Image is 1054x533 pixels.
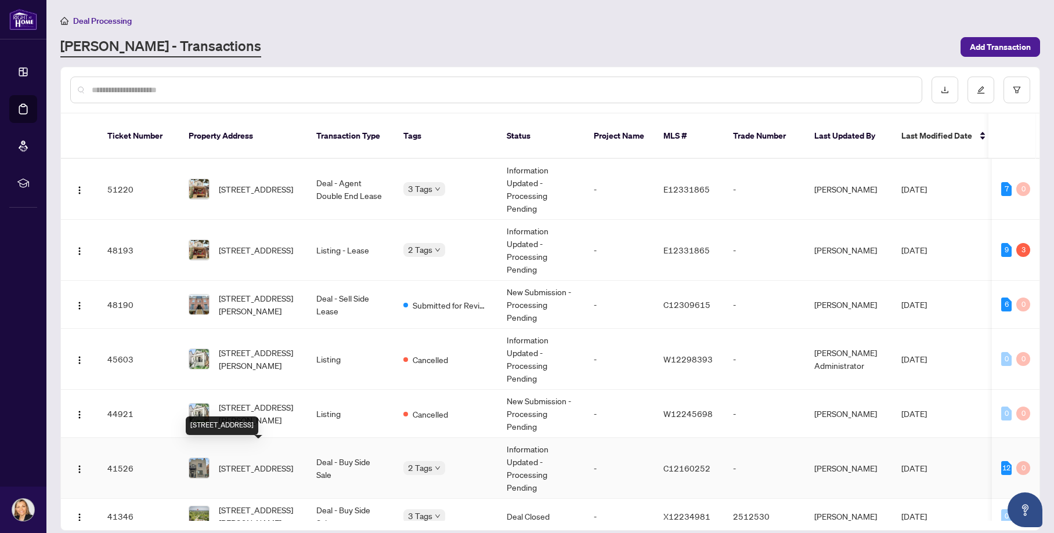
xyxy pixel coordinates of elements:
td: [PERSON_NAME] [805,281,892,329]
img: Logo [75,356,84,365]
td: New Submission - Processing Pending [497,281,584,329]
td: - [724,390,805,438]
div: 12 [1001,461,1012,475]
td: 51220 [98,159,179,220]
div: 6 [1001,298,1012,311]
img: thumbnail-img [189,295,209,314]
div: 0 [1001,407,1012,420]
button: edit [968,77,994,103]
td: [PERSON_NAME] [805,159,892,220]
button: Logo [70,350,89,368]
img: Logo [75,246,84,256]
img: Logo [75,410,84,419]
th: Trade Number [724,114,805,159]
div: 0 [1016,352,1030,366]
td: - [724,159,805,220]
span: [DATE] [901,511,927,521]
span: Submitted for Review [413,299,488,311]
th: Tags [394,114,497,159]
td: Information Updated - Processing Pending [497,159,584,220]
span: [STREET_ADDRESS] [219,462,293,474]
span: [DATE] [901,408,927,419]
span: C12160252 [663,463,710,473]
td: 48190 [98,281,179,329]
button: Open asap [1008,492,1042,527]
td: 45603 [98,329,179,390]
th: Project Name [584,114,654,159]
img: thumbnail-img [189,506,209,526]
td: New Submission - Processing Pending [497,390,584,438]
span: [STREET_ADDRESS][PERSON_NAME] [219,346,298,372]
th: MLS # [654,114,724,159]
span: 3 Tags [408,509,432,523]
td: - [584,281,654,329]
img: thumbnail-img [189,349,209,369]
span: Deal Processing [73,16,132,26]
span: [DATE] [901,184,927,194]
div: 7 [1001,182,1012,196]
td: 41526 [98,438,179,499]
img: Logo [75,465,84,474]
th: Transaction Type [307,114,394,159]
td: [PERSON_NAME] [805,390,892,438]
th: Ticket Number [98,114,179,159]
span: [STREET_ADDRESS] [219,183,293,195]
span: 2 Tags [408,243,432,256]
button: Logo [70,507,89,525]
td: Deal - Agent Double End Lease [307,159,394,220]
button: filter [1004,77,1030,103]
span: 3 Tags [408,182,432,195]
span: download [941,86,949,94]
img: thumbnail-img [189,240,209,260]
img: thumbnail-img [189,458,209,478]
td: - [584,220,654,281]
th: Last Modified Date [892,114,997,159]
img: Logo [75,301,84,310]
img: Logo [75,186,84,195]
td: Information Updated - Processing Pending [497,438,584,499]
th: Status [497,114,584,159]
span: [STREET_ADDRESS][PERSON_NAME] [219,401,298,426]
span: C12309615 [663,299,710,310]
a: [PERSON_NAME] - Transactions [60,37,261,57]
div: 0 [1016,461,1030,475]
img: logo [9,9,37,30]
span: [DATE] [901,299,927,310]
td: [PERSON_NAME] [805,438,892,499]
span: [DATE] [901,354,927,364]
td: Deal - Buy Side Sale [307,438,394,499]
td: - [724,329,805,390]
td: - [584,438,654,499]
div: 0 [1016,298,1030,311]
span: E12331865 [663,245,710,255]
button: Add Transaction [961,37,1040,57]
th: Last Updated By [805,114,892,159]
div: 3 [1016,243,1030,257]
div: 0 [1001,352,1012,366]
span: down [435,186,441,192]
img: thumbnail-img [189,179,209,199]
img: thumbnail-img [189,404,209,423]
span: W12298393 [663,354,713,364]
span: [DATE] [901,463,927,473]
th: Property Address [179,114,307,159]
span: [STREET_ADDRESS] [219,244,293,256]
td: Listing - Lease [307,220,394,281]
td: 48193 [98,220,179,281]
td: 44921 [98,390,179,438]
td: - [584,390,654,438]
button: Logo [70,180,89,198]
button: Logo [70,295,89,314]
span: Cancelled [413,353,448,366]
td: - [724,438,805,499]
span: down [435,247,441,253]
span: home [60,17,68,25]
button: Logo [70,459,89,477]
td: - [584,329,654,390]
span: W12245698 [663,408,713,419]
div: 9 [1001,243,1012,257]
td: - [724,220,805,281]
div: 0 [1016,182,1030,196]
span: Cancelled [413,408,448,420]
span: Last Modified Date [901,129,972,142]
